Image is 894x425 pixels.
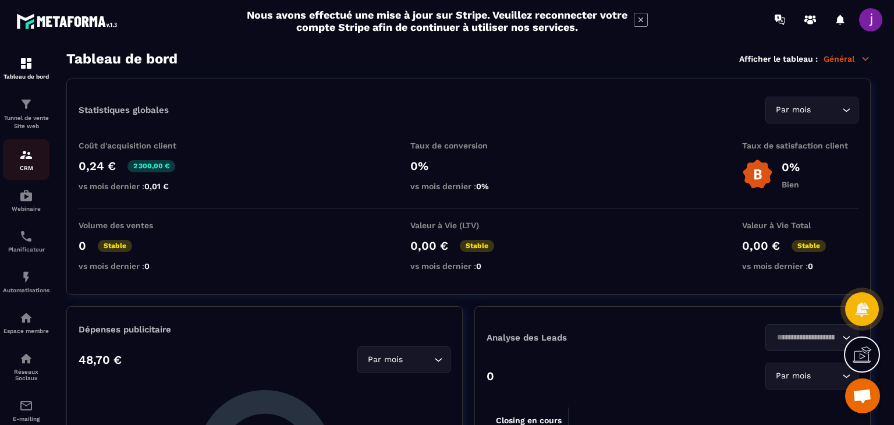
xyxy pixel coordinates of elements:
[3,206,49,212] p: Webinaire
[405,353,431,366] input: Search for option
[824,54,871,64] p: Général
[765,324,858,351] div: Search for option
[19,399,33,413] img: email
[476,261,481,271] span: 0
[357,346,450,373] div: Search for option
[19,56,33,70] img: formation
[19,189,33,203] img: automations
[19,97,33,111] img: formation
[79,182,195,191] p: vs mois dernier :
[19,270,33,284] img: automations
[410,261,527,271] p: vs mois dernier :
[19,148,33,162] img: formation
[3,261,49,302] a: automationsautomationsAutomatisations
[19,311,33,325] img: automations
[742,159,773,190] img: b-badge-o.b3b20ee6.svg
[127,160,175,172] p: 2 300,00 €
[79,105,169,115] p: Statistiques globales
[3,302,49,343] a: automationsautomationsEspace membre
[487,369,494,383] p: 0
[813,104,839,116] input: Search for option
[3,165,49,171] p: CRM
[410,239,448,253] p: 0,00 €
[3,328,49,334] p: Espace membre
[3,48,49,88] a: formationformationTableau de bord
[3,73,49,80] p: Tableau de bord
[845,378,880,413] div: Ouvrir le chat
[365,353,405,366] span: Par mois
[813,370,839,382] input: Search for option
[410,159,527,173] p: 0%
[3,246,49,253] p: Planificateur
[79,324,450,335] p: Dépenses publicitaire
[144,182,169,191] span: 0,01 €
[3,221,49,261] a: schedulerschedulerPlanificateur
[19,229,33,243] img: scheduler
[773,370,813,382] span: Par mois
[765,97,858,123] div: Search for option
[742,141,858,150] p: Taux de satisfaction client
[79,353,122,367] p: 48,70 €
[782,160,800,174] p: 0%
[144,261,150,271] span: 0
[410,182,527,191] p: vs mois dernier :
[16,10,121,32] img: logo
[3,114,49,130] p: Tunnel de vente Site web
[410,221,527,230] p: Valeur à Vie (LTV)
[739,54,818,63] p: Afficher le tableau :
[808,261,813,271] span: 0
[487,332,673,343] p: Analyse des Leads
[742,239,780,253] p: 0,00 €
[476,182,489,191] span: 0%
[3,343,49,390] a: social-networksocial-networkRéseaux Sociaux
[246,9,628,33] h2: Nous avons effectué une mise à jour sur Stripe. Veuillez reconnecter votre compte Stripe afin de ...
[79,141,195,150] p: Coût d'acquisition client
[3,180,49,221] a: automationsautomationsWebinaire
[773,104,813,116] span: Par mois
[773,331,839,344] input: Search for option
[410,141,527,150] p: Taux de conversion
[66,51,178,67] h3: Tableau de bord
[3,287,49,293] p: Automatisations
[782,180,800,189] p: Bien
[98,240,132,252] p: Stable
[79,159,116,173] p: 0,24 €
[3,88,49,139] a: formationformationTunnel de vente Site web
[765,363,858,389] div: Search for option
[460,240,494,252] p: Stable
[79,239,86,253] p: 0
[742,261,858,271] p: vs mois dernier :
[3,369,49,381] p: Réseaux Sociaux
[792,240,826,252] p: Stable
[79,261,195,271] p: vs mois dernier :
[79,221,195,230] p: Volume des ventes
[3,139,49,180] a: formationformationCRM
[742,221,858,230] p: Valeur à Vie Total
[3,416,49,422] p: E-mailing
[19,352,33,366] img: social-network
